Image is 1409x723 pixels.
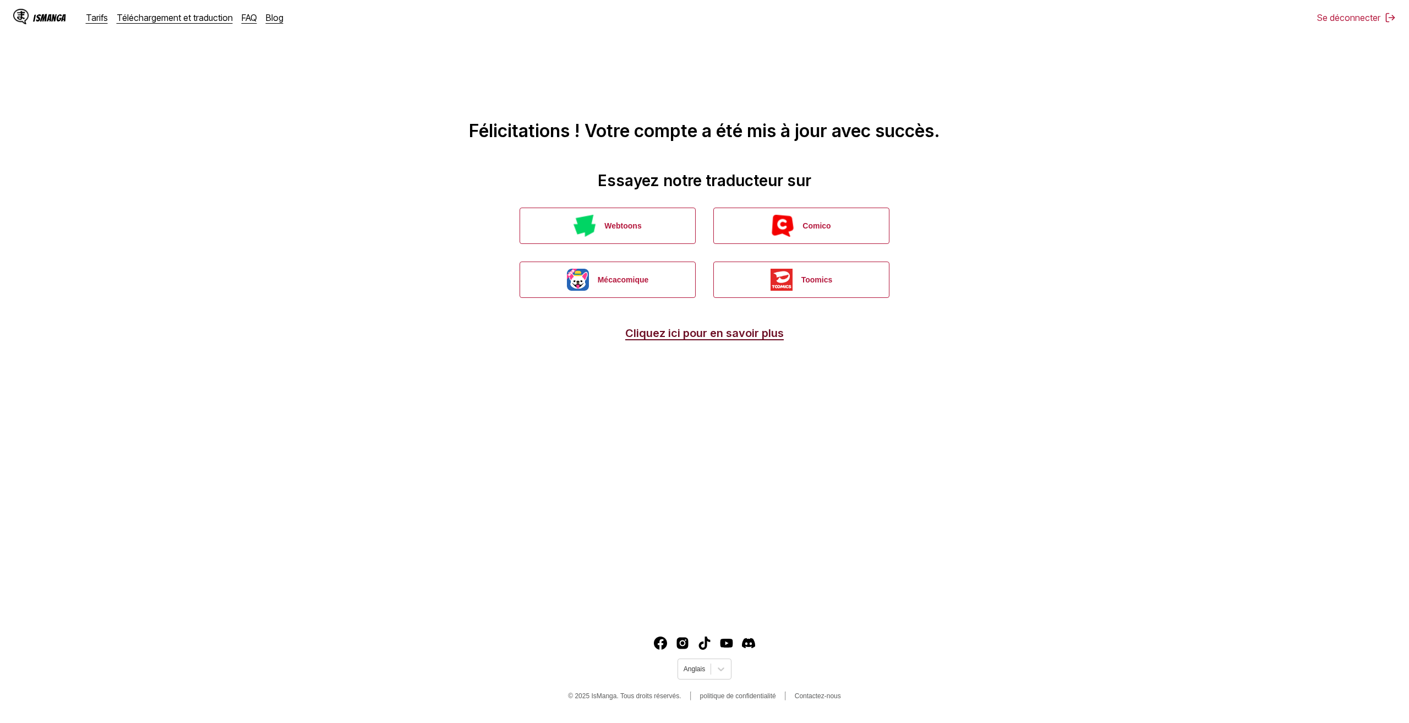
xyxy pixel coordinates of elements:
img: Discord IsManga [742,637,755,650]
a: FAQ [242,12,257,23]
img: Toomics [771,269,793,291]
img: Instagram d'IsManga [676,637,689,650]
font: Félicitations ! Votre compte a été mis à jour avec succès. [469,120,940,142]
button: Webtoons [520,208,696,244]
a: Blog [266,12,283,23]
a: Téléchargement et traduction [117,12,233,23]
button: Comico [713,208,889,244]
a: Tarifs [86,12,108,23]
a: Facebook [654,637,667,650]
img: Facebook IsManga [654,637,667,650]
button: Toomics [713,262,889,298]
font: IsManga [33,13,66,23]
img: Comico [772,215,794,237]
button: Se déconnecter [1317,12,1396,23]
font: © 2025 IsManga. Tous droits réservés. [568,692,681,700]
font: Essayez notre traducteur sur [598,171,811,190]
button: Mécacomique [520,262,696,298]
input: Sélectionnez la langue [684,665,685,673]
font: Toomics [801,275,833,284]
img: Mécacomique [567,269,589,291]
img: IsManga TikTok [698,637,711,650]
a: Youtube [720,637,733,650]
a: TikTok [698,637,711,650]
a: politique de confidentialité [700,692,776,700]
img: se déconnecter [1385,12,1396,23]
a: Discorde [742,637,755,650]
a: Cliquez ici pour en savoir plus [625,327,784,340]
a: Contactez-nous [795,692,841,700]
img: Logo IsManga [13,9,29,24]
font: Webtoons [604,221,641,230]
font: Mécacomique [598,275,649,284]
font: Comico [802,221,831,230]
img: Webtoons [574,215,596,237]
a: Instagram [676,637,689,650]
a: Logo IsMangaIsManga [13,9,86,26]
img: IsManga YouTube [720,637,733,650]
font: Se déconnecter [1317,12,1380,23]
